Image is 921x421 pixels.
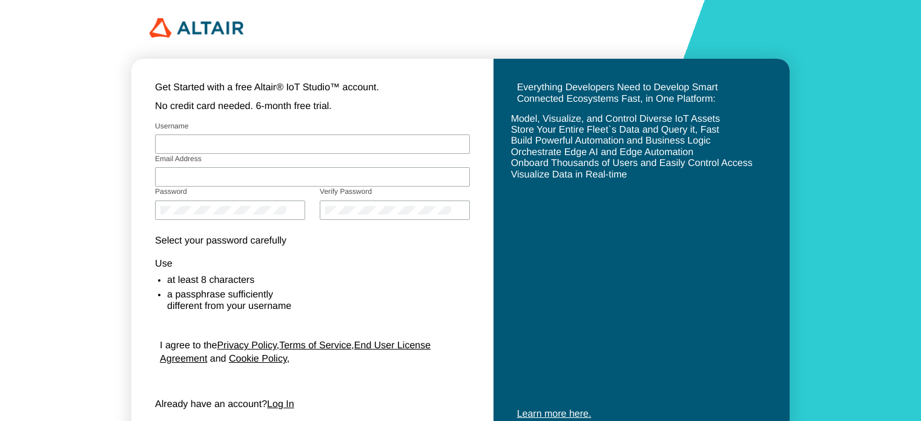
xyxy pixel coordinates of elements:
[511,170,627,181] unity-typography: Visualize Data in Real-time
[517,264,766,404] iframe: YouTube video player
[155,259,305,270] div: Use
[267,399,294,409] a: Log In
[511,125,719,136] unity-typography: Store Your Entire Fleet`s Data and Query it, Fast
[155,101,332,111] unity-typography: No credit card needed. 6-month free trial.
[511,114,720,125] unity-typography: Model, Visualize, and Control Diverse IoT Assets
[150,18,243,38] img: 320px-Altair_logo.png
[167,275,293,286] li: at least 8 characters
[517,82,718,104] unity-typography: Everything Developers Need to Develop Smart Connected Ecosystems Fast, in One Platform:
[155,399,470,410] p: Already have an account?
[155,122,188,130] label: Username
[511,136,711,147] unity-typography: Build Powerful Automation and Business Logic
[511,158,753,169] unity-typography: Onboard Thousands of Users and Easily Control Access
[167,290,293,312] li: a passphrase sufficiently different from your username
[210,354,226,364] span: and
[217,340,276,351] a: Privacy Policy
[155,236,286,246] unity-typography: Select your password carefully
[155,187,187,196] label: Password
[229,354,287,364] a: Cookie Policy
[155,154,202,163] label: Email Address
[155,82,379,93] unity-typography: Get Started with a free Altair® IoT Studio™ account.
[517,409,592,419] a: Learn more here.
[511,147,694,158] unity-typography: Orchestrate Edge AI and Edge Automation
[160,340,431,364] span: I agree to the , , ,
[320,187,372,196] label: Verify Password
[279,340,351,351] a: Terms of Service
